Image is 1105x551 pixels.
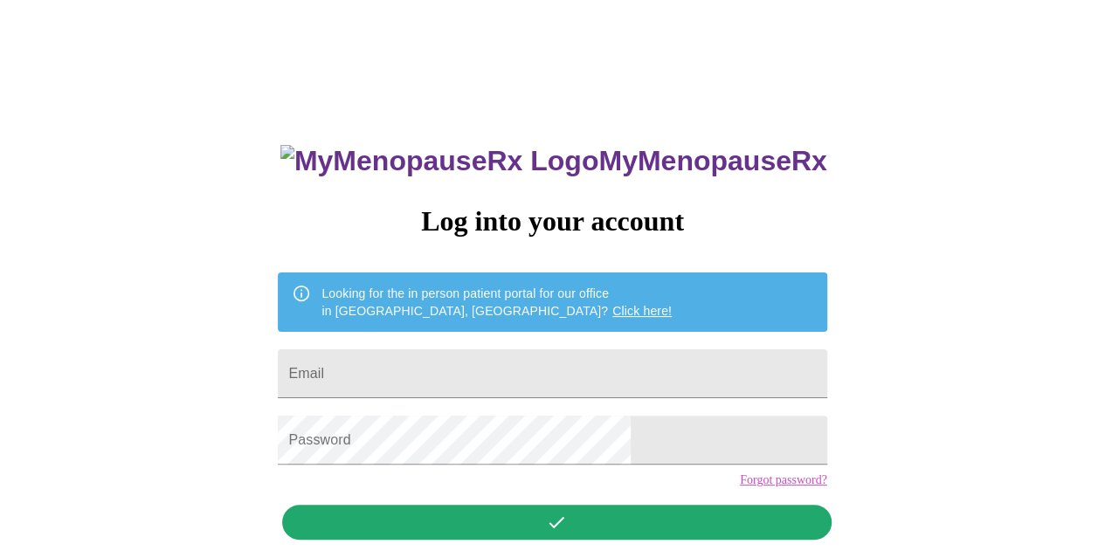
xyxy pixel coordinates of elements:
[278,205,826,238] h3: Log into your account
[280,145,598,177] img: MyMenopauseRx Logo
[740,473,827,487] a: Forgot password?
[612,304,672,318] a: Click here!
[280,145,827,177] h3: MyMenopauseRx
[321,278,672,327] div: Looking for the in person patient portal for our office in [GEOGRAPHIC_DATA], [GEOGRAPHIC_DATA]?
